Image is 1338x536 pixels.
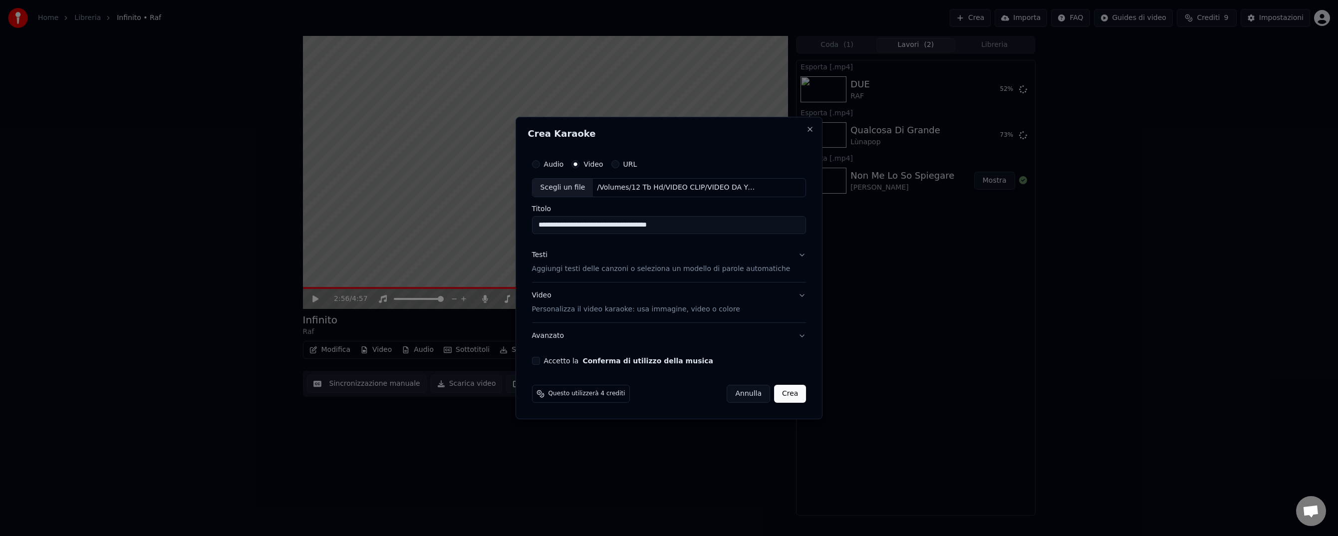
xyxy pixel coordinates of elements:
button: Accetto la [582,357,713,364]
p: Aggiungi testi delle canzoni o seleziona un modello di parole automatiche [532,264,791,274]
label: URL [623,161,637,168]
button: Annulla [727,385,770,403]
button: Avanzato [532,323,806,349]
p: Personalizza il video karaoke: usa immagine, video o colore [532,304,740,314]
button: VideoPersonalizza il video karaoke: usa immagine, video o colore [532,282,806,322]
label: Titolo [532,205,806,212]
label: Video [583,161,603,168]
div: Scegli un file [533,179,593,197]
button: TestiAggiungi testi delle canzoni o seleziona un modello di parole automatiche [532,242,806,282]
label: Accetto la [544,357,713,364]
div: Video [532,290,740,314]
label: Audio [544,161,564,168]
div: /Volumes/12 Tb Hd/VIDEO CLIP/VIDEO DA YOUTUBE/DA [PERSON_NAME]/[PERSON_NAME] - MIETTA - VATTENE A... [593,183,763,193]
h2: Crea Karaoke [528,129,810,138]
div: Testi [532,250,547,260]
button: Crea [774,385,806,403]
span: Questo utilizzerà 4 crediti [548,390,625,398]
